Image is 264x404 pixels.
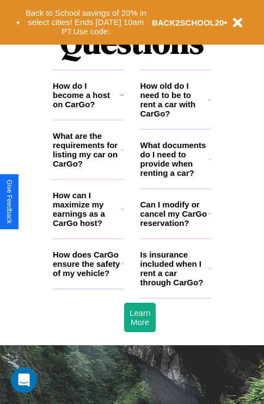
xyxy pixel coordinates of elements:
h3: What documents do I need to provide when renting a car? [140,140,209,177]
h3: How old do I need to be to rent a car with CarGo? [140,81,208,118]
h3: Is insurance included when I rent a car through CarGo? [140,250,208,287]
h3: How does CarGo ensure the safety of my vehicle? [53,250,121,278]
b: BACK2SCHOOL20 [152,18,224,27]
button: Learn More [124,303,156,332]
h3: How can I maximize my earnings as a CarGo host? [53,191,121,228]
div: Give Feedback [5,180,13,224]
button: Back to School savings of 20% in select cities! Ends [DATE] 10am PT.Use code: [20,5,152,39]
h3: How do I become a host on CarGo? [53,81,120,109]
div: Open Intercom Messenger [11,367,37,393]
h3: What are the requirements for listing my car on CarGo? [53,131,121,168]
h3: Can I modify or cancel my CarGo reservation? [140,200,208,228]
